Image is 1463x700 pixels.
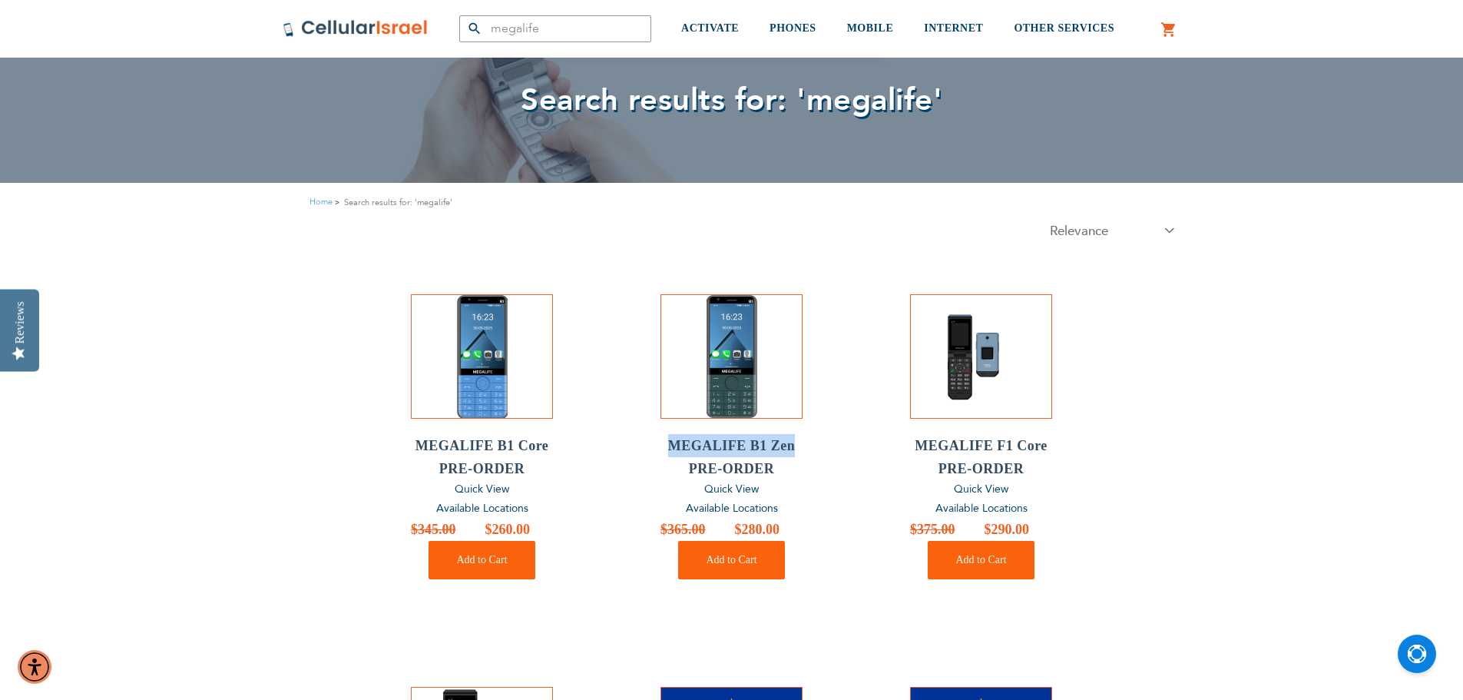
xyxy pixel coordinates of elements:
a: $260.00 $345.00 [411,518,553,541]
a: Quick View [910,480,1052,499]
span: Search results for: 'megalife' [521,79,942,121]
a: Available Locations [935,501,1028,516]
span: $345.00 [411,522,456,537]
img: MEGALIFE B1 Zen PRE-ORDER [670,295,793,418]
a: Quick View [411,480,553,499]
span: Add to Cart [456,554,507,566]
a: Available Locations [686,501,778,516]
a: $290.00 $375.00 [910,518,1052,541]
span: OTHER SERVICES [1014,22,1114,34]
div: Reviews [13,301,27,343]
span: Add to Cart [955,554,1006,566]
span: $260.00 [485,522,531,537]
span: MOBILE [847,22,894,34]
a: Home [309,196,333,207]
span: $375.00 [910,522,955,537]
strong: Search results for: 'megalife' [344,195,452,210]
img: MEGALIFE F1 Core PRE-ORDER [920,295,1043,418]
span: Quick View [455,482,509,496]
img: MEGALIFE B1 Core PRE-ORDER [421,295,544,418]
a: $280.00 $365.00 [660,518,803,541]
a: Quick View [660,480,803,499]
span: ACTIVATE [681,22,739,34]
div: Accessibility Menu [18,650,51,684]
input: Search [459,15,651,42]
span: PHONES [770,22,816,34]
a: MEGALIFE F1 Core PRE-ORDER [910,434,1052,480]
button: Add to Cart [678,541,784,579]
button: Add to Cart [429,541,535,579]
a: Available Locations [436,501,528,516]
span: INTERNET [924,22,983,34]
a: MEGALIFE B1 Core PRE-ORDER [411,434,553,480]
span: Quick View [704,482,759,496]
span: Add to Cart [706,554,756,566]
img: Cellular Israel Logo [283,19,429,38]
a: MEGALIFE B1 Zen PRE-ORDER [660,434,803,480]
span: $280.00 [735,522,780,537]
select: . . . . [1038,221,1181,241]
span: $365.00 [660,522,706,537]
span: Quick View [954,482,1008,496]
button: Add to Cart [928,541,1034,579]
span: $290.00 [985,522,1030,537]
